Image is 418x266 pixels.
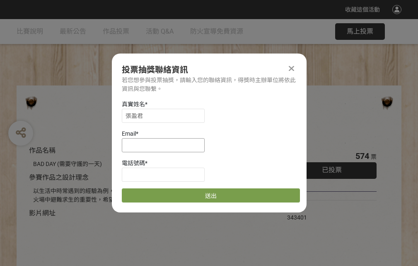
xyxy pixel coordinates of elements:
[122,101,145,107] span: 真實姓名
[322,166,342,174] span: 已投票
[335,23,385,40] button: 馬上投票
[60,27,86,35] span: 最新公告
[122,76,297,93] div: 若您想參與投票抽獎，請輸入您的聯絡資訊，得獎時主辦單位將依此資訊與您聯繫。
[17,27,43,35] span: 比賽說明
[190,19,243,44] a: 防火宣導免費資源
[60,19,86,44] a: 最新公告
[122,160,145,166] span: 電話號碼
[309,205,350,213] iframe: Facebook Share
[103,27,129,35] span: 作品投票
[190,27,243,35] span: 防火宣導免費資源
[33,160,262,168] div: BAD DAY (需要守護的一天)
[355,151,369,161] span: 574
[345,6,380,13] span: 收藏這個活動
[33,187,262,204] div: 以生活中時常遇到的經驗為例，透過對比的方式宣傳住宅用火災警報器、家庭逃生計畫及火場中避難求生的重要性，希望透過趣味的短影音讓更多人認識到更多的防火觀念。
[17,19,43,44] a: 比賽說明
[29,173,89,181] span: 參賽作品之設計理念
[371,154,377,160] span: 票
[103,19,129,44] a: 作品投票
[122,188,300,203] button: 送出
[29,209,56,217] span: 影片網址
[146,19,174,44] a: 活動 Q&A
[122,130,136,137] span: Email
[122,63,297,76] div: 投票抽獎聯絡資訊
[347,27,373,35] span: 馬上投票
[146,27,174,35] span: 活動 Q&A
[29,146,56,154] span: 作品名稱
